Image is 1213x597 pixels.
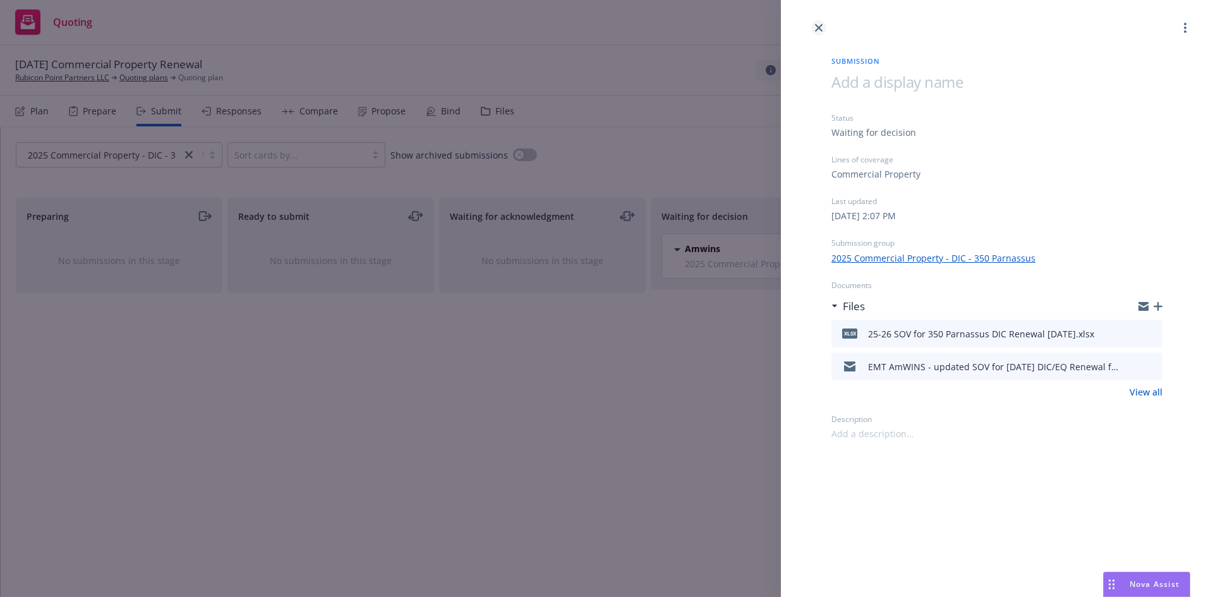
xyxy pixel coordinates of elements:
[1126,326,1136,341] button: download file
[831,298,865,315] div: Files
[1146,326,1157,341] button: preview file
[831,251,1035,265] a: 2025 Commercial Property - DIC - 350 Parnassus
[831,238,1162,248] div: Submission group
[1104,572,1119,596] div: Drag to move
[831,126,916,139] div: Waiting for decision
[831,414,1162,425] div: Description
[868,327,1094,341] div: 25-26 SOV for 350 Parnassus DIC Renewal [DATE].xlsx
[811,20,826,35] a: close
[1146,359,1157,374] button: preview file
[831,56,1162,66] span: Submission
[831,112,1162,123] div: Status
[831,280,1162,291] div: Documents
[1130,385,1162,399] a: View all
[831,196,1162,207] div: Last updated
[843,298,865,315] h3: Files
[1130,579,1180,589] span: Nova Assist
[831,167,920,181] div: Commercial Property
[831,154,1162,165] div: Lines of coverage
[842,329,857,338] span: xlsx
[1126,359,1136,374] button: download file
[831,209,896,222] div: [DATE] 2:07 PM
[868,360,1121,373] div: EMT AmWINS - updated SOV for [DATE] DIC/EQ Renewal for 350 Parnassus.msg
[1178,20,1193,35] a: more
[1103,572,1190,597] button: Nova Assist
